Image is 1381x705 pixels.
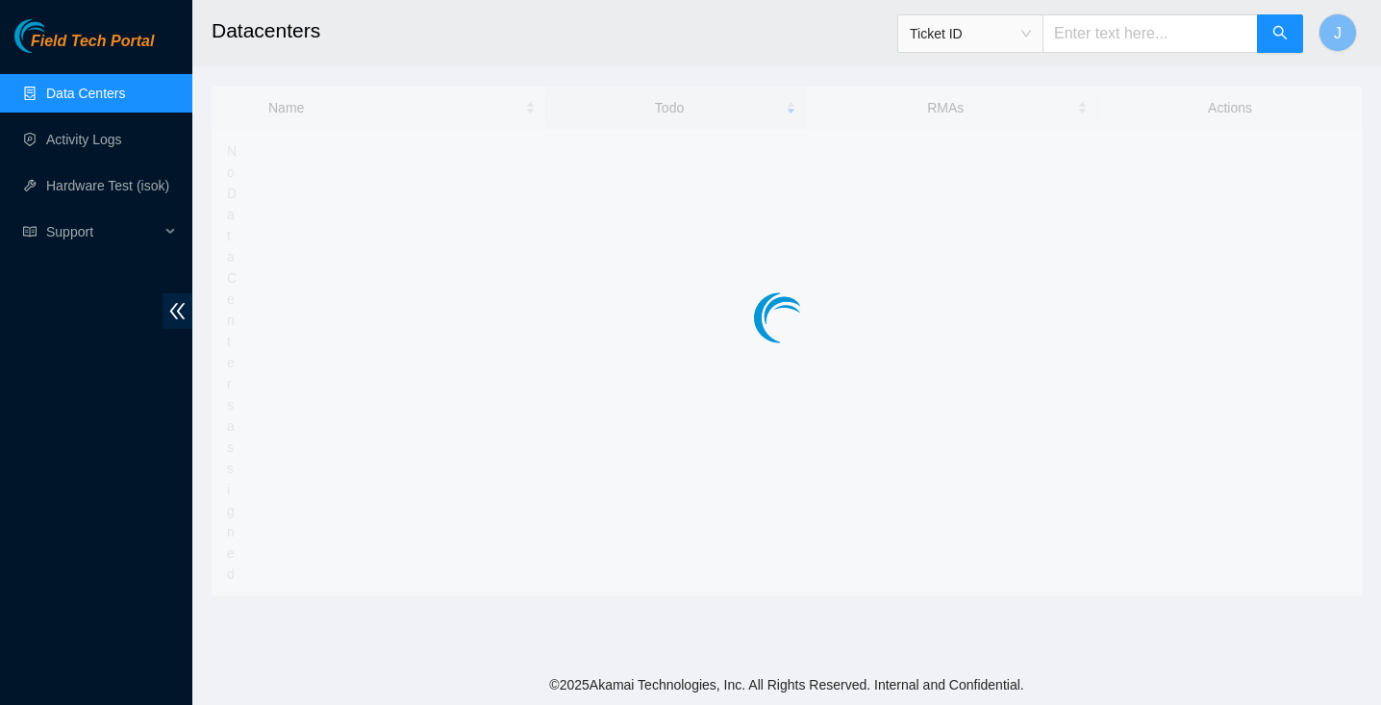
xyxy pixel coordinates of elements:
span: J [1334,21,1342,45]
a: Data Centers [46,86,125,101]
span: Ticket ID [910,19,1031,48]
img: Akamai Technologies [14,19,97,53]
a: Hardware Test (isok) [46,178,169,193]
a: Activity Logs [46,132,122,147]
button: J [1318,13,1357,52]
span: double-left [163,293,192,329]
span: read [23,225,37,239]
span: Field Tech Portal [31,33,154,51]
button: search [1257,14,1303,53]
span: search [1272,25,1288,43]
input: Enter text here... [1042,14,1258,53]
a: Akamai TechnologiesField Tech Portal [14,35,154,60]
footer: © 2025 Akamai Technologies, Inc. All Rights Reserved. Internal and Confidential. [192,665,1381,705]
span: Support [46,213,160,251]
